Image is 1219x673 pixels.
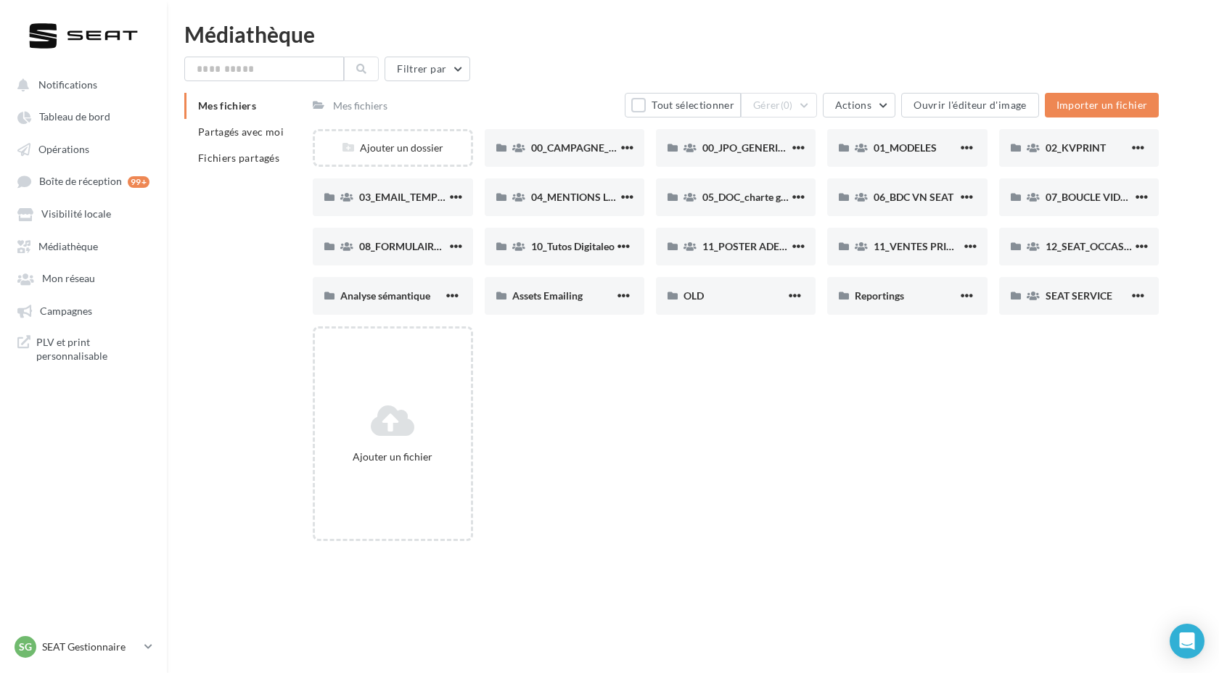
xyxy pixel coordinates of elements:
span: Actions [835,99,871,111]
a: PLV et print personnalisable [9,329,158,369]
a: SG SEAT Gestionnaire [12,633,155,661]
span: SEAT SERVICE [1046,289,1112,302]
span: 03_EMAIL_TEMPLATE HTML SEAT [359,191,517,203]
span: Opérations [38,143,89,155]
span: 00_CAMPAGNE_OCTOBRE [531,141,655,154]
button: Notifications [9,71,152,97]
a: Mon réseau [9,265,158,291]
span: 10_Tutos Digitaleo [531,240,615,252]
span: OLD [684,289,704,302]
span: Campagnes [40,305,92,317]
span: 04_MENTIONS LEGALES OFFRES PRESSE [531,191,723,203]
button: Ouvrir l'éditeur d'image [901,93,1038,117]
span: Mes fichiers [198,99,256,112]
span: 05_DOC_charte graphique + Guidelines [702,191,879,203]
span: 00_JPO_GENERIQUE IBIZA ARONA [702,141,866,154]
button: Filtrer par [385,57,470,81]
span: 11_VENTES PRIVÉES SEAT [874,240,997,252]
a: Visibilité locale [9,200,158,226]
span: 06_BDC VN SEAT [874,191,953,203]
span: (0) [781,99,793,111]
button: Importer un fichier [1045,93,1160,117]
button: Gérer(0) [741,93,817,117]
a: Campagnes [9,297,158,323]
p: SEAT Gestionnaire [42,640,139,654]
span: Boîte de réception [39,176,122,188]
span: 11_POSTER ADEME SEAT [702,240,821,252]
div: Médiathèque [184,23,1202,45]
span: Mon réseau [42,273,95,285]
button: Tout sélectionner [625,93,741,117]
div: 99+ [128,176,149,188]
div: Ajouter un fichier [321,450,464,464]
span: Visibilité locale [41,208,111,220]
a: Opérations [9,136,158,162]
span: Partagés avec moi [198,125,284,138]
span: Analyse sémantique [340,289,430,302]
span: Tableau de bord [39,111,110,123]
button: Actions [823,93,895,117]
a: Boîte de réception 99+ [9,168,158,194]
span: 12_SEAT_OCCASIONS_GARANTIES [1046,240,1210,252]
span: PLV et print personnalisable [36,335,149,363]
span: 02_KVPRINT [1046,141,1106,154]
span: SG [19,640,32,654]
span: Reportings [855,289,904,302]
div: Ajouter un dossier [315,141,470,155]
span: Assets Emailing [512,289,583,302]
a: Tableau de bord [9,103,158,129]
span: 01_MODELES [874,141,937,154]
span: Importer un fichier [1056,99,1148,111]
span: 08_FORMULAIRE DE DEMANDE CRÉATIVE [359,240,557,252]
div: Mes fichiers [333,99,387,113]
span: Notifications [38,78,97,91]
div: Open Intercom Messenger [1170,624,1204,658]
span: Médiathèque [38,240,98,252]
span: Fichiers partagés [198,152,279,164]
a: Médiathèque [9,233,158,259]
